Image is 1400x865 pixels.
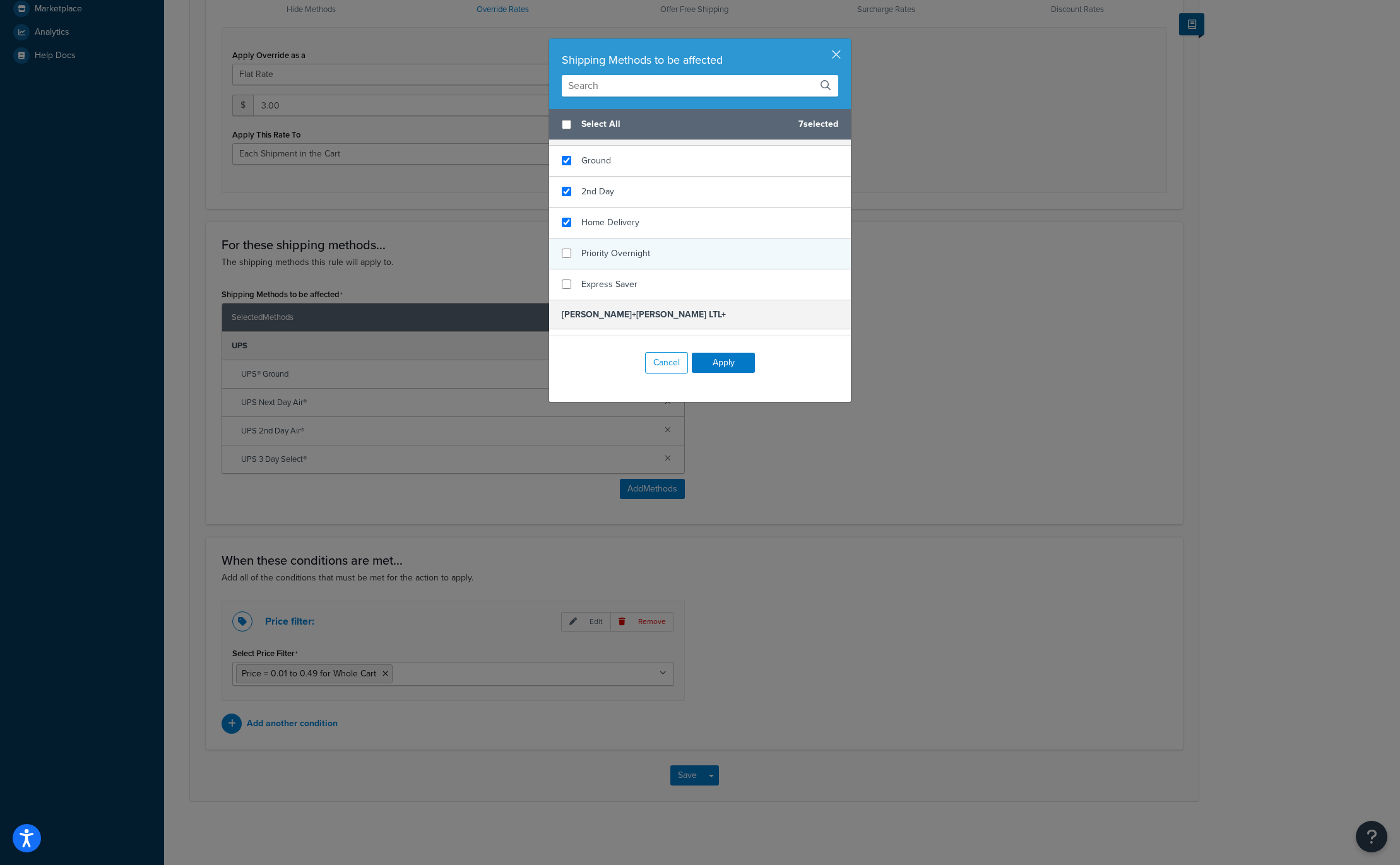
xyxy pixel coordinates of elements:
[692,353,755,373] button: Apply
[581,154,611,167] span: Ground
[581,247,650,260] span: Priority Overnight
[581,278,638,291] span: Express Saver
[562,75,838,97] input: Search
[581,216,639,229] span: Home Delivery
[645,352,688,374] button: Cancel
[549,300,851,329] h5: [PERSON_NAME]+[PERSON_NAME] LTL+
[549,109,851,140] div: 7 selected
[581,115,788,133] span: Select All
[581,185,614,198] span: 2nd Day
[562,51,838,69] div: Shipping Methods to be affected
